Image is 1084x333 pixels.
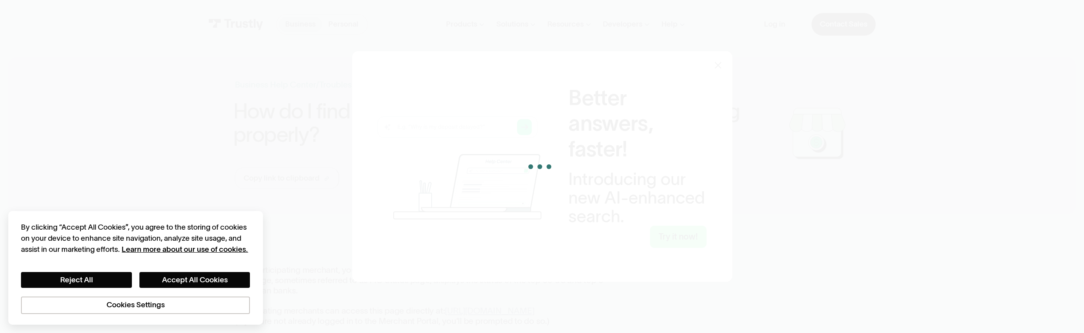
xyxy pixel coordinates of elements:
div: By clicking “Accept All Cookies”, you agree to the storing of cookies on your device to enhance s... [21,222,250,255]
button: Cookies Settings [21,297,250,314]
div: Cookie banner [8,211,263,324]
a: More information about your privacy, opens in a new tab [122,245,248,253]
button: Accept All Cookies [139,272,250,288]
button: Reject All [21,272,132,288]
div: Privacy [21,222,250,314]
